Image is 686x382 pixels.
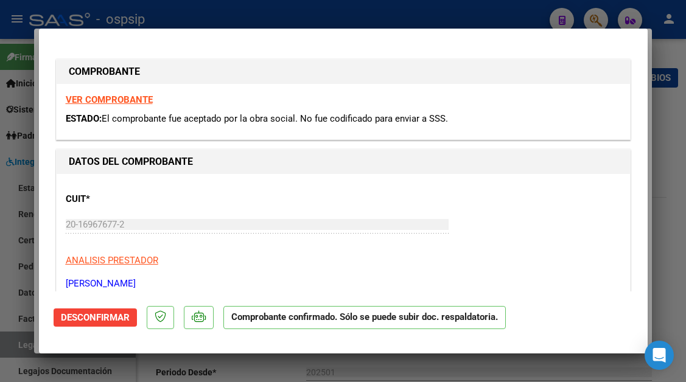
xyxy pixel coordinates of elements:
span: ESTADO: [66,113,102,124]
p: [PERSON_NAME] [66,277,621,291]
span: El comprobante fue aceptado por la obra social. No fue codificado para enviar a SSS. [102,113,448,124]
a: VER COMPROBANTE [66,94,153,105]
strong: COMPROBANTE [69,66,140,77]
p: CUIT [66,192,233,206]
button: Desconfirmar [54,308,137,327]
div: Open Intercom Messenger [645,341,674,370]
span: ANALISIS PRESTADOR [66,255,158,266]
strong: DATOS DEL COMPROBANTE [69,156,193,167]
span: Desconfirmar [61,312,130,323]
p: Comprobante confirmado. Sólo se puede subir doc. respaldatoria. [223,306,506,330]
